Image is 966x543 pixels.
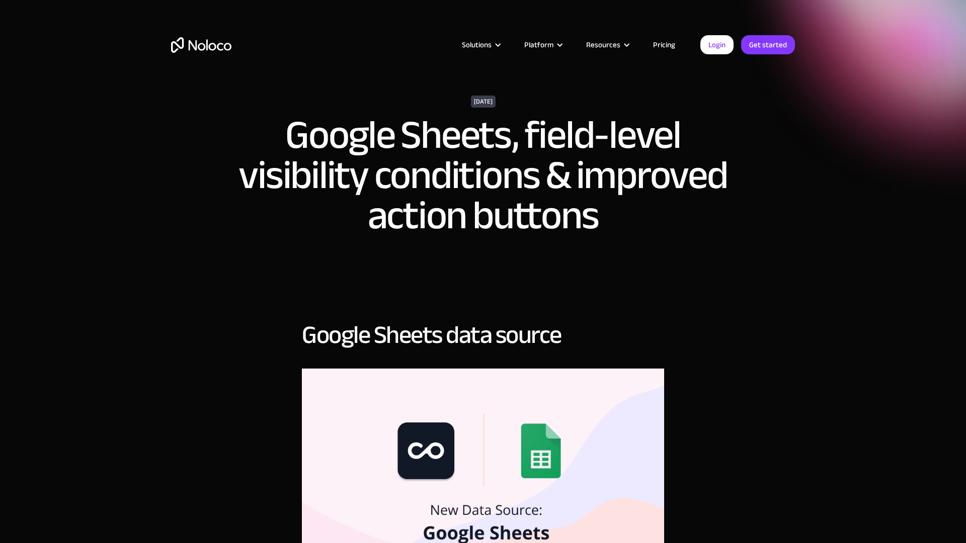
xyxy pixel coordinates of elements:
[524,38,553,51] div: Platform
[462,38,492,51] div: Solutions
[449,38,512,51] div: Solutions
[640,38,688,51] a: Pricing
[574,38,640,51] div: Resources
[700,35,734,54] a: Login
[586,38,620,51] div: Resources
[471,96,496,108] div: [DATE]
[302,321,561,348] h2: Google Sheets data source
[224,115,742,236] h1: Google Sheets, field-level visibility conditions & improved action buttons
[512,38,574,51] div: Platform
[171,37,231,53] a: home
[741,35,795,54] a: Get started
